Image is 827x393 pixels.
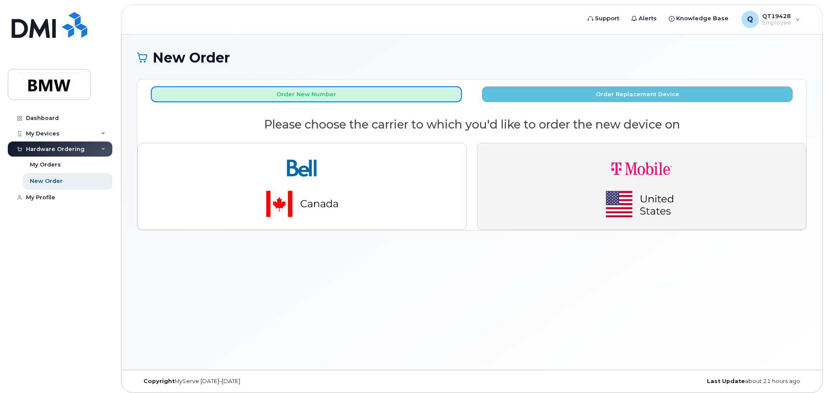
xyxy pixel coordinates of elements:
[151,86,462,102] button: Order New Number
[137,378,360,385] div: MyServe [DATE]–[DATE]
[707,378,745,384] strong: Last Update
[581,150,702,223] img: t-mobile-78392d334a420d5b7f0e63d4fa81f6287a21d394dc80d677554bb55bbab1186f.png
[137,50,807,65] h1: New Order
[789,355,821,387] iframe: Messenger Launcher
[143,378,175,384] strong: Copyright
[583,378,807,385] div: about 21 hours ago
[137,118,806,131] h2: Please choose the carrier to which you'd like to order the new device on
[242,150,363,223] img: bell-18aeeabaf521bd2b78f928a02ee3b89e57356879d39bd386a17a7cccf8069aed.png
[482,86,793,102] button: Order Replacement Device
